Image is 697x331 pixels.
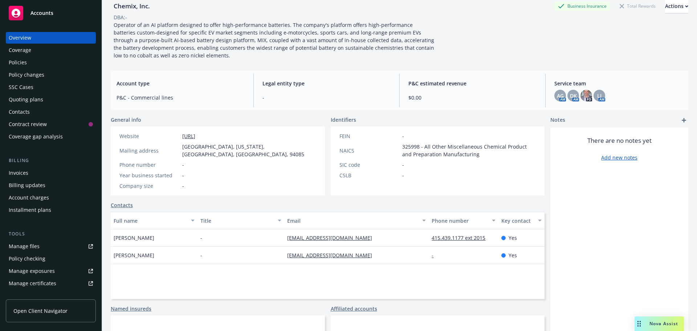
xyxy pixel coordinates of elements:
[111,212,197,229] button: Full name
[339,171,399,179] div: CSLB
[6,278,96,289] a: Manage certificates
[339,147,399,154] div: NAICS
[6,253,96,265] a: Policy checking
[9,131,63,142] div: Coverage gap analysis
[200,217,273,225] div: Title
[557,92,564,100] span: AG
[587,136,652,145] span: There are no notes yet
[649,320,678,327] span: Nova Assist
[30,10,53,16] span: Accounts
[111,116,141,124] span: General info
[509,251,517,259] span: Yes
[6,94,96,105] a: Quoting plans
[119,182,179,190] div: Company size
[182,133,195,140] a: [URL]
[117,94,245,101] span: P&C - Commercial lines
[402,171,404,179] span: -
[111,201,133,209] a: Contacts
[13,307,68,315] span: Open Client Navigator
[287,252,378,259] a: [EMAIL_ADDRESS][DOMAIN_NAME]
[6,81,96,93] a: SSC Cases
[402,161,404,169] span: -
[402,132,404,140] span: -
[509,234,517,242] span: Yes
[570,92,577,100] span: DK
[284,212,429,229] button: Email
[580,90,592,101] img: photo
[339,132,399,140] div: FEIN
[197,212,284,229] button: Title
[200,234,202,242] span: -
[119,161,179,169] div: Phone number
[597,92,602,100] span: LI
[9,204,51,216] div: Installment plans
[9,81,33,93] div: SSC Cases
[680,116,688,125] a: add
[554,1,610,11] div: Business Insurance
[111,305,151,312] a: Named insureds
[9,278,56,289] div: Manage certificates
[9,241,40,252] div: Manage files
[601,154,637,161] a: Add new notes
[6,3,96,23] a: Accounts
[9,192,49,203] div: Account charges
[432,234,491,241] a: 415.439.1177 ext 2015
[402,143,536,158] span: 325998 - All Other Miscellaneous Chemical Product and Preparation Manufacturing
[182,171,184,179] span: -
[6,204,96,216] a: Installment plans
[119,147,179,154] div: Mailing address
[6,69,96,81] a: Policy changes
[262,80,391,87] span: Legal entity type
[616,1,659,11] div: Total Rewards
[9,106,30,118] div: Contacts
[119,132,179,140] div: Website
[331,305,377,312] a: Affiliated accounts
[9,253,45,265] div: Policy checking
[6,57,96,68] a: Policies
[182,182,184,190] span: -
[9,32,31,44] div: Overview
[117,80,245,87] span: Account type
[6,230,96,238] div: Tools
[554,80,682,87] span: Service team
[331,116,356,124] span: Identifiers
[6,290,96,302] a: Manage claims
[9,179,45,191] div: Billing updates
[111,1,153,11] div: Chemix, Inc.
[432,217,487,225] div: Phone number
[9,94,43,105] div: Quoting plans
[635,316,684,331] button: Nova Assist
[6,118,96,130] a: Contract review
[182,161,184,169] span: -
[9,290,45,302] div: Manage claims
[6,167,96,179] a: Invoices
[6,192,96,203] a: Account charges
[432,252,439,259] a: -
[339,161,399,169] div: SIC code
[6,179,96,191] a: Billing updates
[262,94,391,101] span: -
[408,80,537,87] span: P&C estimated revenue
[6,44,96,56] a: Coverage
[287,217,418,225] div: Email
[550,116,565,125] span: Notes
[114,251,154,259] span: [PERSON_NAME]
[6,241,96,252] a: Manage files
[6,265,96,277] a: Manage exposures
[429,212,498,229] button: Phone number
[114,234,154,242] span: [PERSON_NAME]
[9,167,28,179] div: Invoices
[9,57,27,68] div: Policies
[9,69,44,81] div: Policy changes
[6,32,96,44] a: Overview
[501,217,534,225] div: Key contact
[6,106,96,118] a: Contacts
[114,217,187,225] div: Full name
[635,316,644,331] div: Drag to move
[6,157,96,164] div: Billing
[9,44,31,56] div: Coverage
[9,265,55,277] div: Manage exposures
[6,131,96,142] a: Coverage gap analysis
[498,212,545,229] button: Key contact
